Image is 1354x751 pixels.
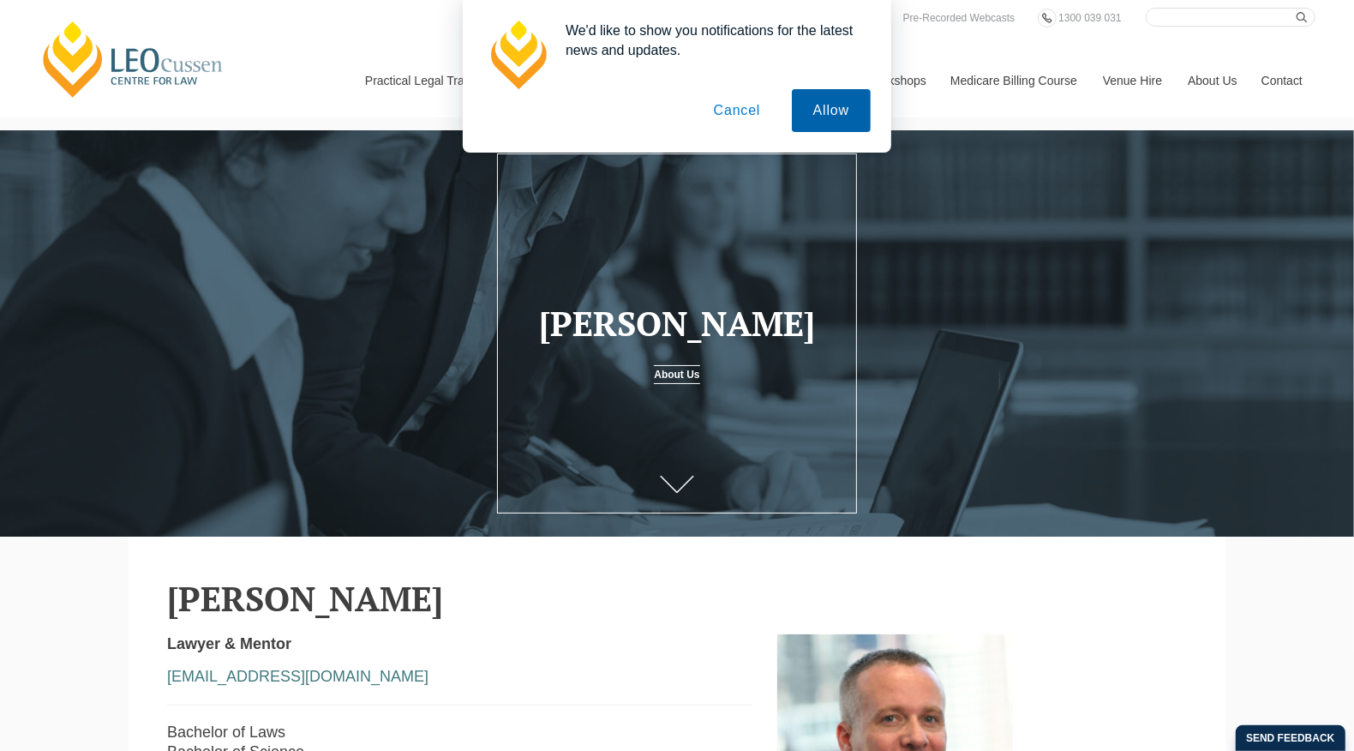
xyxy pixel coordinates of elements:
[654,365,699,384] a: About Us
[167,668,428,685] a: [EMAIL_ADDRESS][DOMAIN_NAME]
[692,89,782,132] button: Cancel
[167,635,291,652] strong: Lawyer & Mentor
[552,21,871,60] div: We'd like to show you notifications for the latest news and updates.
[483,21,552,89] img: notification icon
[792,89,871,132] button: Allow
[514,304,839,342] h1: [PERSON_NAME]
[167,580,1187,617] h2: [PERSON_NAME]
